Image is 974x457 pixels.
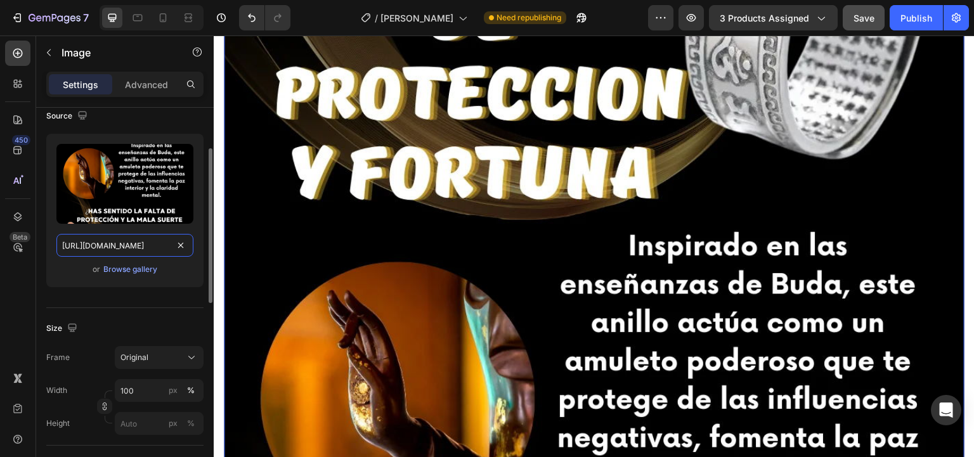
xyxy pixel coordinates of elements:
[187,418,195,429] div: %
[169,418,178,429] div: px
[183,383,198,398] button: px
[843,5,885,30] button: Save
[46,385,67,396] label: Width
[497,12,561,23] span: Need republishing
[103,264,157,275] div: Browse gallery
[931,395,961,425] div: Open Intercom Messenger
[10,232,30,242] div: Beta
[56,234,193,257] input: https://example.com/image.jpg
[890,5,943,30] button: Publish
[12,135,30,145] div: 450
[900,11,932,25] div: Publish
[120,352,148,363] span: Original
[166,416,181,431] button: %
[375,11,378,25] span: /
[63,78,98,91] p: Settings
[62,45,169,60] p: Image
[115,379,204,402] input: px%
[46,418,70,429] label: Height
[169,385,178,396] div: px
[125,78,168,91] p: Advanced
[183,416,198,431] button: px
[115,346,204,369] button: Original
[93,262,100,277] span: or
[854,13,874,23] span: Save
[83,10,89,25] p: 7
[709,5,838,30] button: 3 products assigned
[46,108,90,125] div: Source
[103,263,158,276] button: Browse gallery
[720,11,809,25] span: 3 products assigned
[239,5,290,30] div: Undo/Redo
[5,5,94,30] button: 7
[380,11,453,25] span: [PERSON_NAME]
[46,320,80,337] div: Size
[214,35,974,457] iframe: Design area
[187,385,195,396] div: %
[115,412,204,435] input: px%
[56,144,193,224] img: preview-image
[46,352,70,363] label: Frame
[166,383,181,398] button: %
